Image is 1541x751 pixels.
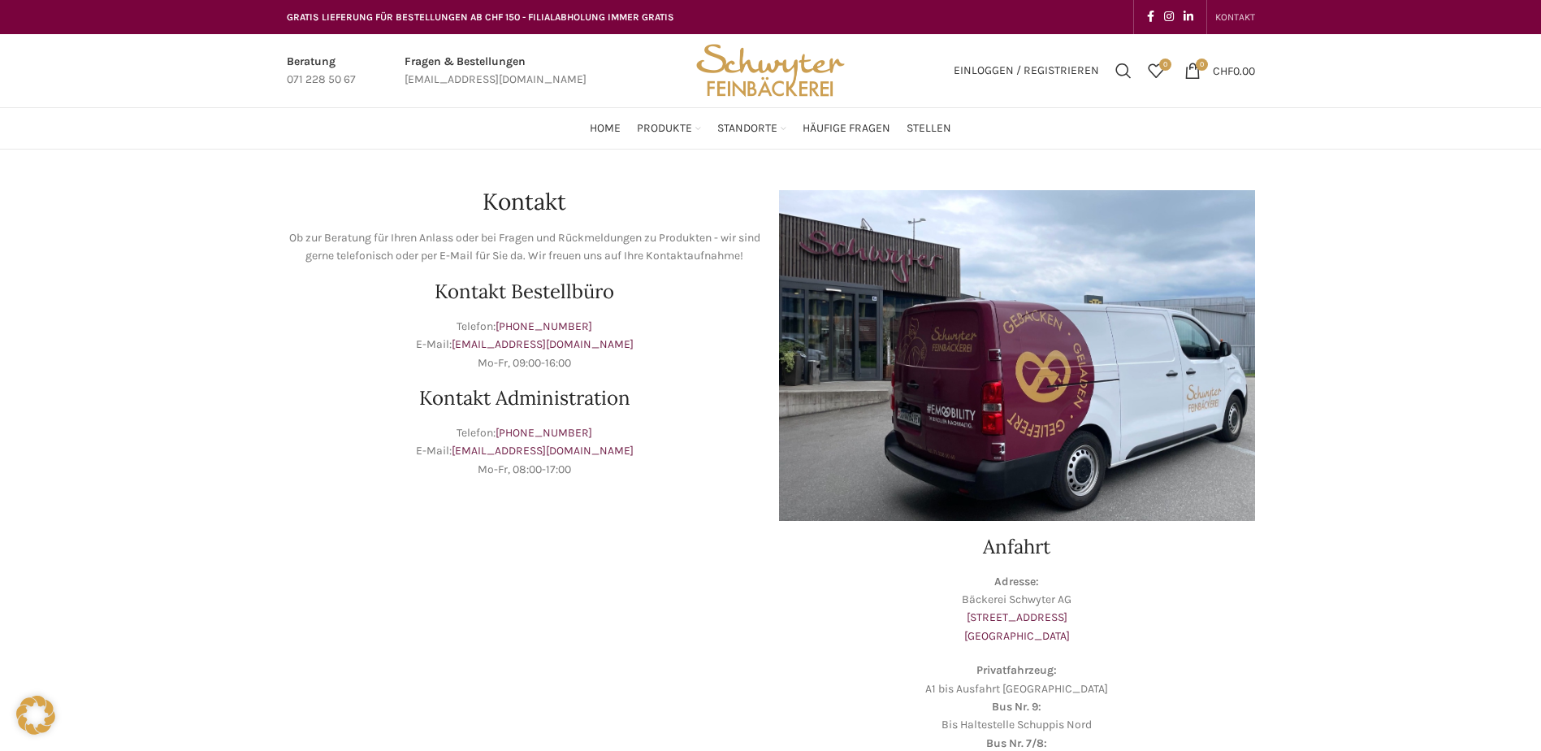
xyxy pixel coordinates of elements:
a: [STREET_ADDRESS][GEOGRAPHIC_DATA] [964,610,1070,642]
a: Facebook social link [1142,6,1159,28]
span: 0 [1196,59,1208,71]
span: Stellen [907,121,951,137]
span: 0 [1159,59,1171,71]
strong: Bus Nr. 7/8: [986,736,1047,750]
a: [PHONE_NUMBER] [496,319,592,333]
p: Bäckerei Schwyter AG [779,573,1255,646]
bdi: 0.00 [1213,63,1255,77]
a: 0 [1140,54,1172,87]
span: GRATIS LIEFERUNG FÜR BESTELLUNGEN AB CHF 150 - FILIALABHOLUNG IMMER GRATIS [287,11,674,23]
h2: Kontakt Administration [287,389,763,408]
span: Home [590,121,621,137]
a: KONTAKT [1215,1,1255,33]
a: Site logo [690,63,850,76]
h1: Kontakt [287,190,763,213]
a: Einloggen / Registrieren [946,54,1107,87]
a: Häufige Fragen [803,112,890,145]
p: Ob zur Beratung für Ihren Anlass oder bei Fragen und Rückmeldungen zu Produkten - wir sind gerne ... [287,229,763,266]
h2: Kontakt Bestellbüro [287,282,763,302]
h2: Anfahrt [779,537,1255,557]
div: Main navigation [279,112,1263,145]
a: Suchen [1107,54,1140,87]
a: 0 CHF0.00 [1176,54,1263,87]
img: Bäckerei Schwyter [690,34,850,107]
div: Secondary navigation [1207,1,1263,33]
span: Produkte [637,121,692,137]
span: CHF [1213,63,1233,77]
strong: Bus Nr. 9: [992,700,1041,714]
span: Häufige Fragen [803,121,890,137]
a: Produkte [637,112,701,145]
a: Standorte [717,112,786,145]
div: Meine Wunschliste [1140,54,1172,87]
p: Telefon: E-Mail: Mo-Fr, 08:00-17:00 [287,424,763,479]
a: Instagram social link [1159,6,1179,28]
a: [EMAIL_ADDRESS][DOMAIN_NAME] [452,337,634,351]
a: Home [590,112,621,145]
span: Standorte [717,121,777,137]
a: Linkedin social link [1179,6,1198,28]
a: Infobox link [405,53,587,89]
strong: Privatfahrzeug: [976,663,1057,677]
span: KONTAKT [1215,11,1255,23]
p: Telefon: E-Mail: Mo-Fr, 09:00-16:00 [287,318,763,372]
a: Stellen [907,112,951,145]
a: [EMAIL_ADDRESS][DOMAIN_NAME] [452,444,634,458]
span: Einloggen / Registrieren [954,65,1099,76]
strong: Adresse: [994,575,1039,588]
a: Infobox link [287,53,356,89]
a: [PHONE_NUMBER] [496,426,592,440]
